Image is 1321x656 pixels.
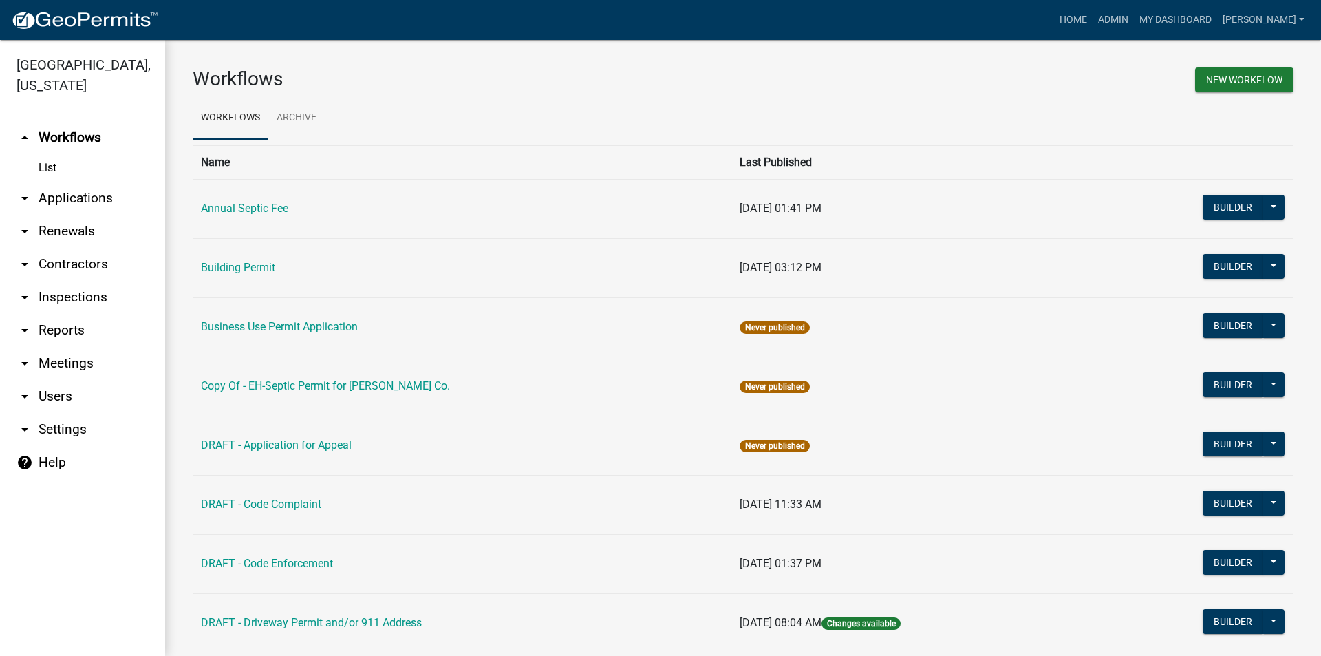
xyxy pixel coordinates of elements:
button: Builder [1203,372,1263,397]
a: Archive [268,96,325,140]
th: Last Published [731,145,1091,179]
a: Admin [1093,7,1134,33]
i: arrow_drop_down [17,223,33,240]
i: arrow_drop_down [17,322,33,339]
a: Business Use Permit Application [201,320,358,333]
button: Builder [1203,609,1263,634]
a: DRAFT - Application for Appeal [201,438,352,452]
a: My Dashboard [1134,7,1217,33]
button: Builder [1203,550,1263,575]
a: Workflows [193,96,268,140]
a: DRAFT - Code Enforcement [201,557,333,570]
i: arrow_drop_down [17,256,33,273]
span: Never published [740,381,809,393]
span: Never published [740,440,809,452]
span: Never published [740,321,809,334]
span: [DATE] 01:37 PM [740,557,821,570]
a: Annual Septic Fee [201,202,288,215]
button: Builder [1203,432,1263,456]
button: Builder [1203,195,1263,220]
h3: Workflows [193,67,733,91]
a: DRAFT - Driveway Permit and/or 911 Address [201,616,422,629]
button: Builder [1203,313,1263,338]
button: Builder [1203,254,1263,279]
a: [PERSON_NAME] [1217,7,1310,33]
span: [DATE] 08:04 AM [740,616,821,629]
a: DRAFT - Code Complaint [201,498,321,511]
i: arrow_drop_down [17,289,33,306]
a: Building Permit [201,261,275,274]
th: Name [193,145,731,179]
a: Copy Of - EH-Septic Permit for [PERSON_NAME] Co. [201,379,450,392]
span: Changes available [821,617,900,630]
i: arrow_drop_down [17,190,33,207]
button: New Workflow [1195,67,1293,92]
a: Home [1054,7,1093,33]
i: help [17,454,33,471]
span: [DATE] 11:33 AM [740,498,821,511]
span: [DATE] 01:41 PM [740,202,821,215]
i: arrow_drop_up [17,129,33,146]
i: arrow_drop_down [17,388,33,405]
i: arrow_drop_down [17,355,33,372]
i: arrow_drop_down [17,421,33,438]
button: Builder [1203,491,1263,516]
span: [DATE] 03:12 PM [740,261,821,274]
